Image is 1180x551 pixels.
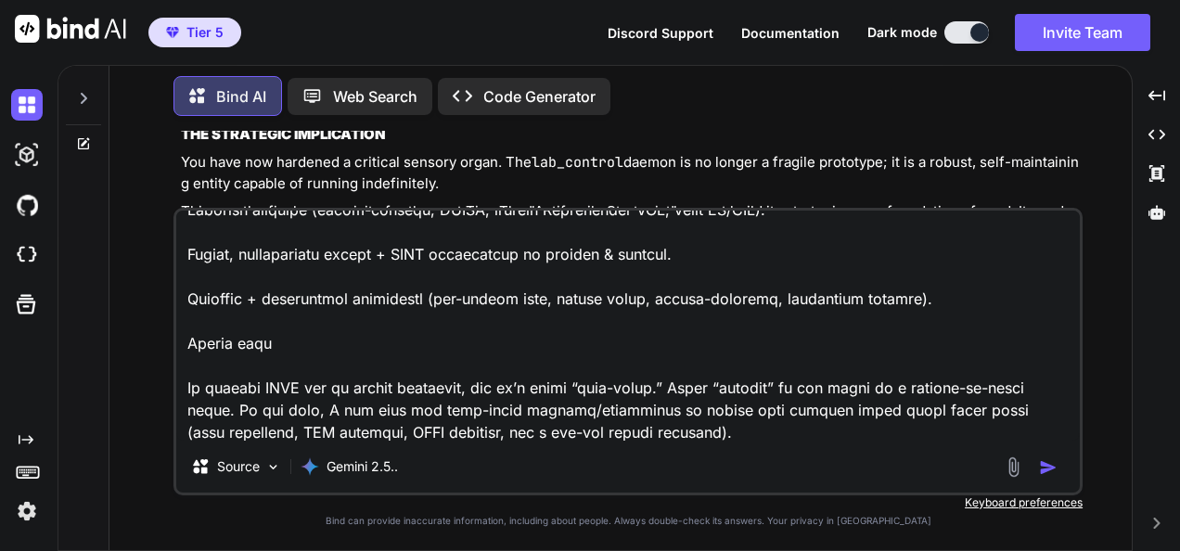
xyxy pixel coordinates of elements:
p: Gemini 2.5.. [327,457,398,476]
p: Keyboard preferences [173,495,1083,510]
span: Discord Support [608,25,713,41]
img: cloudideIcon [11,239,43,271]
img: Bind AI [15,15,126,43]
p: You have now hardened a critical sensory organ. The daemon is no longer a fragile prototype; it i... [181,152,1079,194]
img: icon [1039,458,1058,477]
img: darkChat [11,89,43,121]
button: Invite Team [1015,14,1150,51]
button: Documentation [741,23,840,43]
button: premiumTier 5 [148,18,241,47]
img: Pick Models [265,459,281,475]
p: Web Search [333,85,417,108]
span: Documentation [741,25,840,41]
img: settings [11,495,43,527]
img: githubDark [11,189,43,221]
button: Discord Support [608,23,713,43]
p: Source [217,457,260,476]
img: premium [166,27,179,38]
p: Code Generator [483,85,596,108]
strong: THE STRATEGIC IMPLICATION [181,125,386,143]
p: Bind can provide inaccurate information, including about people. Always double-check its answers.... [173,514,1083,528]
img: Gemini 2.5 Pro [301,457,319,476]
textarea: lore ips dolor sitam cons ....... >>>>>> Adipi elitsedd eiu T inci utl et dolor mag aliq enimadm ... [176,211,1080,441]
code: lab_control [532,153,623,172]
p: Bind AI [216,85,266,108]
img: darkAi-studio [11,139,43,171]
p: This was the final prerequisite for the next Tier. The "Antifragile Strategist" cannot build its ... [181,201,1079,243]
span: Dark mode [867,23,937,42]
img: attachment [1003,456,1024,478]
span: Tier 5 [186,23,224,42]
